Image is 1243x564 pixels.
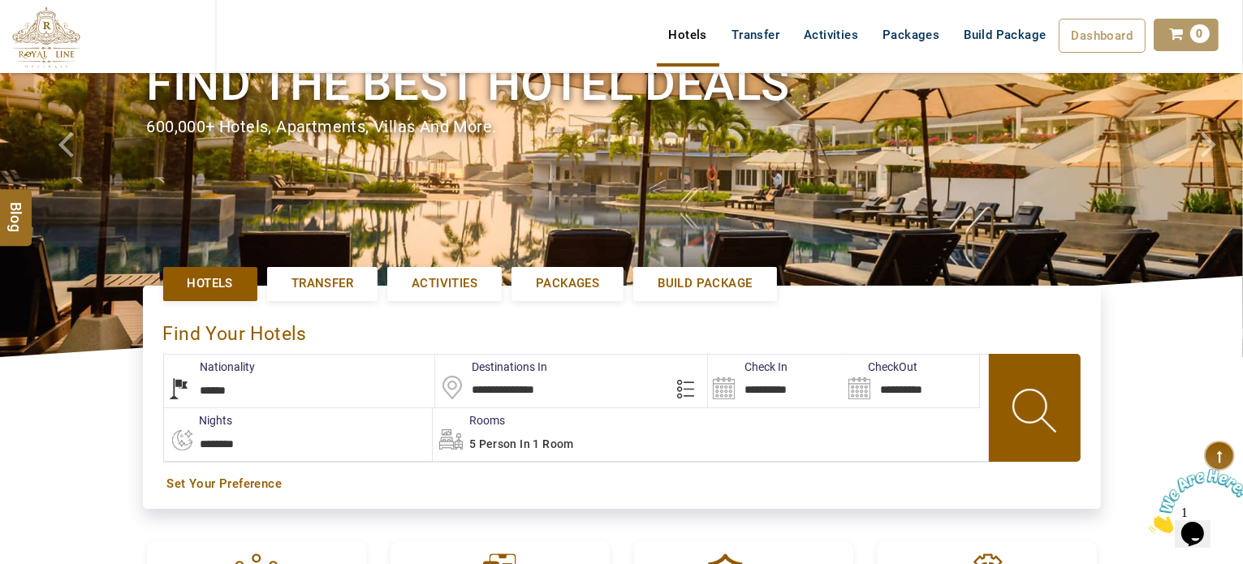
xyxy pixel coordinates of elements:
a: 0 [1154,19,1219,51]
span: 5 Person in 1 Room [469,437,574,450]
input: Search [708,355,844,407]
a: Build Package [633,267,776,300]
span: Activities [412,275,477,292]
span: Build Package [658,275,752,292]
span: Dashboard [1072,28,1133,43]
label: Check In [708,359,788,375]
a: Transfer [267,267,378,300]
a: Build Package [952,19,1058,51]
a: Packages [870,19,952,51]
div: Find Your Hotels [163,306,1081,354]
span: 1 [6,6,13,20]
span: Packages [536,275,599,292]
label: Rooms [433,412,505,428]
label: Destinations In [435,359,547,375]
a: Hotels [163,267,257,300]
img: Chat attention grabber [6,6,107,71]
a: Hotels [657,19,719,51]
a: Transfer [719,19,792,51]
a: Activities [387,267,502,300]
a: Set Your Preference [167,476,1077,493]
a: Activities [792,19,870,51]
iframe: chat widget [1142,463,1243,540]
span: 0 [1190,24,1210,43]
span: Blog [6,202,27,216]
input: Search [844,355,979,407]
span: Transfer [291,275,353,292]
div: 600,000+ hotels, apartments, villas and more. [147,115,1097,139]
a: Packages [511,267,624,300]
label: CheckOut [844,359,917,375]
span: Hotels [188,275,233,292]
label: Nationality [164,359,256,375]
label: nights [163,412,233,428]
img: The Royal Line Holidays [12,6,80,68]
